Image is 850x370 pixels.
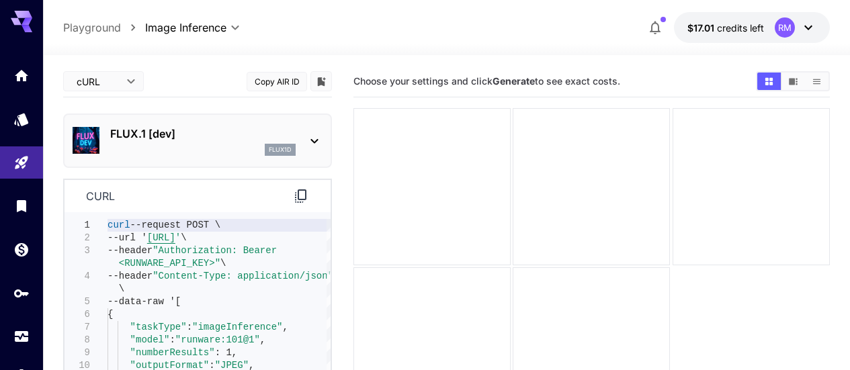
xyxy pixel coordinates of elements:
span: "numberResults" [130,347,215,358]
span: "taskType" [130,322,187,332]
span: [URL] [147,232,175,243]
nav: breadcrumb [63,19,145,36]
div: Show media in grid viewShow media in video viewShow media in list view [756,71,830,91]
span: credits left [717,22,764,34]
span: "Content-Type: application/json" [153,271,333,281]
div: Playground [13,154,30,171]
span: $17.01 [687,22,717,34]
span: --request POST \ [130,220,220,230]
div: API Keys [13,285,30,302]
div: 7 [65,321,90,334]
div: $17.00723 [687,21,764,35]
span: "model" [130,334,170,345]
span: \ [119,283,124,294]
span: , [260,334,265,345]
div: 6 [65,308,90,321]
p: curl [86,188,115,204]
button: Show media in video view [781,73,805,90]
p: FLUX.1 [dev] [110,126,296,142]
button: Show media in grid view [757,73,781,90]
button: Show media in list view [805,73,828,90]
div: 9 [65,346,90,359]
span: "Authorization: Bearer [153,245,277,256]
span: : [169,334,175,345]
span: cURL [77,75,118,89]
span: \ [181,232,186,243]
div: Home [13,67,30,84]
span: , [282,322,288,332]
span: "imageInference" [192,322,282,332]
div: 3 [65,244,90,257]
div: 2 [65,232,90,244]
span: \ [220,258,226,269]
div: Models [13,111,30,128]
b: Generate [493,75,535,87]
button: $17.00723RM [674,12,830,43]
span: --header [108,271,153,281]
span: <RUNWARE_API_KEY>" [119,258,220,269]
div: FLUX.1 [dev]flux1d [73,120,323,161]
div: 5 [65,295,90,308]
span: curl [108,220,130,230]
div: RM [775,17,795,38]
span: --header [108,245,153,256]
span: --url ' [108,232,147,243]
div: 4 [65,270,90,283]
div: Wallet [13,241,30,258]
span: : [187,322,192,332]
span: Choose your settings and click to see exact costs. [353,75,620,87]
span: ' [175,232,181,243]
div: 8 [65,334,90,346]
div: Usage [13,328,30,345]
a: Playground [63,19,121,36]
span: : 1, [215,347,238,358]
p: flux1d [269,145,292,154]
div: 1 [65,219,90,232]
div: Library [13,197,30,214]
button: Copy AIR ID [247,72,307,91]
span: --data-raw '[ [108,296,181,307]
span: Image Inference [145,19,226,36]
span: { [108,309,113,320]
button: Add to library [315,73,327,89]
span: "runware:101@1" [175,334,260,345]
